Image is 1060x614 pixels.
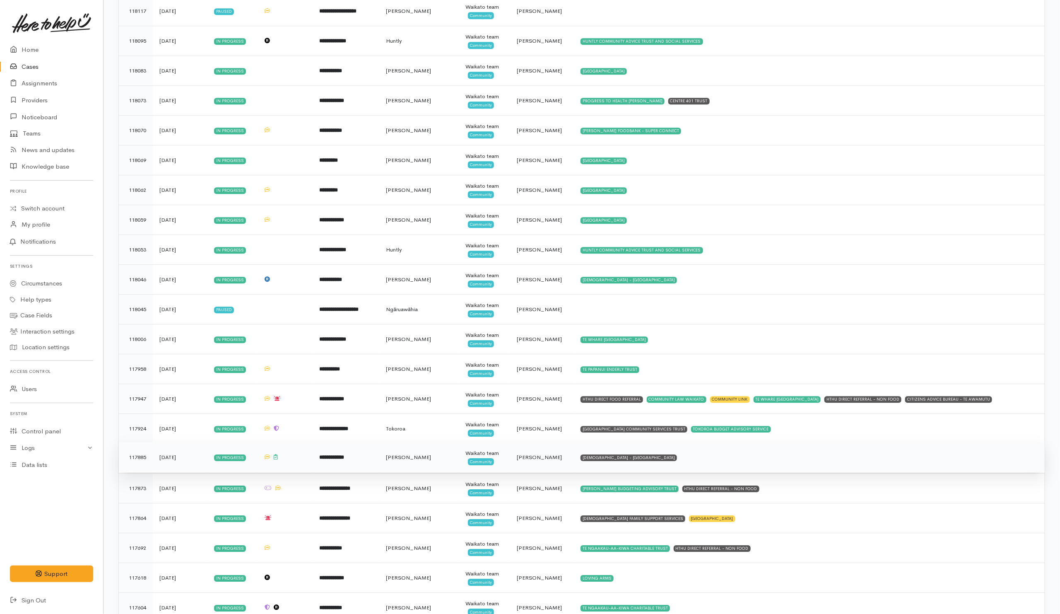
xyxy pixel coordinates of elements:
span: [PERSON_NAME] [517,246,562,253]
button: Support [10,566,93,583]
span: [PERSON_NAME] [386,336,431,343]
td: [DATE] [153,145,207,175]
span: [PERSON_NAME] [386,186,431,193]
span: Community [468,131,494,138]
span: Community [468,280,494,287]
td: [DATE] [153,205,207,235]
span: [PERSON_NAME] [386,157,431,164]
td: 117692 [119,533,153,563]
span: [PERSON_NAME] [517,485,562,492]
span: [PERSON_NAME] [386,97,431,104]
div: [GEOGRAPHIC_DATA] [689,515,735,522]
h6: System [10,408,93,419]
span: Community [468,310,494,317]
div: In progress [214,486,246,492]
span: [PERSON_NAME] [517,454,562,461]
span: Community [468,12,494,19]
div: In progress [214,38,246,45]
span: Community [468,430,494,436]
span: Community [468,400,494,406]
td: [DATE] [153,116,207,145]
span: [PERSON_NAME] [386,574,431,581]
td: 117924 [119,414,153,444]
span: [PERSON_NAME] [517,336,562,343]
h6: Profile [10,186,93,197]
div: [GEOGRAPHIC_DATA] [581,187,627,194]
span: [PERSON_NAME] [517,67,562,74]
div: Waikato team [465,33,503,41]
td: 118070 [119,116,153,145]
span: [PERSON_NAME] [517,97,562,104]
span: [PERSON_NAME] [517,604,562,611]
span: Community [468,458,494,465]
td: 117958 [119,354,153,384]
div: Waikato team [465,3,503,11]
td: 118053 [119,235,153,265]
span: [PERSON_NAME] [386,276,431,283]
td: [DATE] [153,414,207,444]
span: Community [468,251,494,257]
div: Waikato team [465,212,503,220]
td: 117947 [119,384,153,414]
td: [DATE] [153,86,207,116]
td: 118045 [119,295,153,324]
span: [PERSON_NAME] [517,395,562,402]
span: Community [468,489,494,496]
span: [PERSON_NAME] [386,7,431,15]
div: In progress [214,187,246,194]
span: [PERSON_NAME] [517,365,562,372]
div: Paused [214,8,234,15]
div: Waikato team [465,480,503,488]
div: Waikato team [465,301,503,309]
div: Waikato team [465,361,503,369]
span: [PERSON_NAME] [386,365,431,372]
td: 118062 [119,175,153,205]
span: [PERSON_NAME] [517,574,562,581]
span: [PERSON_NAME] [517,157,562,164]
div: COMMUNITY LAW WAIKATO [647,396,706,403]
span: [PERSON_NAME] [386,604,431,611]
span: [PERSON_NAME] [517,7,562,15]
div: Waikato team [465,92,503,101]
span: [PERSON_NAME] [386,454,431,461]
div: Waikato team [465,391,503,399]
td: [DATE] [153,384,207,414]
div: TE NGAAKAU-AA-KIWA CHARITABLE TRUST [581,545,670,552]
div: TE WHARE [GEOGRAPHIC_DATA] [581,336,648,343]
div: In progress [214,545,246,552]
td: 118046 [119,265,153,295]
td: [DATE] [153,175,207,205]
div: In progress [214,575,246,582]
div: [GEOGRAPHIC_DATA] [581,217,627,224]
div: HTHU DIRECT REFERRAL - NON FOOD [824,396,901,403]
span: [PERSON_NAME] [517,37,562,44]
span: [PERSON_NAME] [517,127,562,134]
div: Waikato team [465,271,503,280]
span: [PERSON_NAME] [386,395,431,402]
div: In progress [214,68,246,75]
td: [DATE] [153,235,207,265]
div: In progress [214,366,246,373]
td: [DATE] [153,26,207,56]
td: [DATE] [153,563,207,593]
span: [PERSON_NAME] [386,485,431,492]
td: 117864 [119,503,153,533]
span: [PERSON_NAME] [517,186,562,193]
td: [DATE] [153,56,207,86]
div: [PERSON_NAME] BUDGETING ADVISORY TRUST [581,486,679,492]
div: HTHU DIRECT REFERRAL - NON FOOD [674,545,751,552]
div: In progress [214,396,246,403]
span: Community [468,221,494,227]
td: 117885 [119,442,153,472]
td: [DATE] [153,503,207,533]
td: 118095 [119,26,153,56]
span: [PERSON_NAME] [517,306,562,313]
span: [PERSON_NAME] [517,216,562,223]
td: 117618 [119,563,153,593]
span: Huntly [386,37,402,44]
span: Community [468,549,494,556]
span: [PERSON_NAME] [386,515,431,522]
div: Waikato team [465,570,503,578]
span: Community [468,191,494,198]
div: PROGRESS TO HEALTH [PERSON_NAME] [581,98,665,104]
